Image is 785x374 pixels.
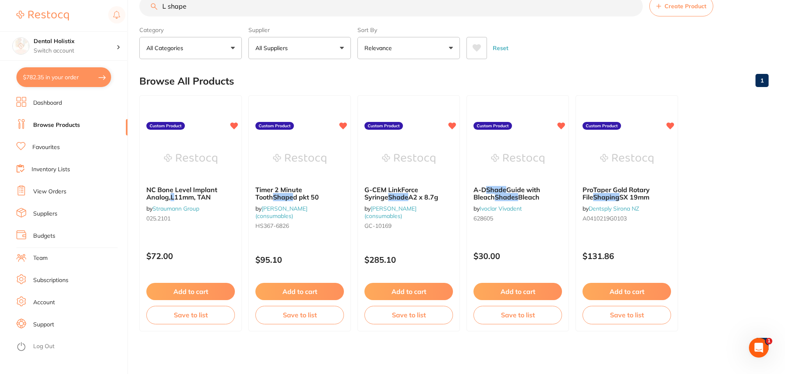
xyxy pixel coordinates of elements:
[33,342,55,351] a: Log Out
[255,186,344,201] b: Timer 2 Minute Tooth Shaped pkt 50
[255,205,307,220] a: [PERSON_NAME] (consumables)
[33,298,55,307] a: Account
[582,205,639,212] span: by
[32,143,60,151] a: Favourites
[16,11,69,21] img: Restocq Logo
[582,283,671,300] button: Add to cart
[33,121,80,129] a: Browse Products
[473,186,540,201] span: Guide with Bleach
[34,47,116,55] p: Switch account
[152,205,199,212] a: Straumann Group
[589,205,639,212] a: Dentsply Sirona NZ
[473,186,562,201] b: A-D Shade Guide with Bleach Shades Bleach
[364,205,416,220] span: by
[582,251,671,261] p: $131.86
[255,255,344,264] p: $95.10
[34,37,116,46] h4: Dental Holistix
[16,340,125,353] button: Log Out
[582,186,650,201] span: ProTaper Gold Rotary File
[582,306,671,324] button: Save to list
[146,205,199,212] span: by
[364,186,418,201] span: G-CEM LinkForce Syringe
[388,193,408,201] em: Shade
[139,76,234,87] h2: Browse All Products
[139,26,242,34] label: Category
[139,37,242,59] button: All Categories
[357,37,460,59] button: Relevance
[33,254,48,262] a: Team
[255,283,344,300] button: Add to cart
[255,122,294,130] label: Custom Product
[33,276,68,285] a: Subscriptions
[619,193,649,201] span: SX 19mm
[473,283,562,300] button: Add to cart
[273,193,293,201] em: Shape
[33,188,66,196] a: View Orders
[164,138,217,179] img: NC Bone Level Implant Analog, L 11mm, TAN
[749,338,769,358] iframe: Intercom live chat
[16,67,111,87] button: $782.35 in your order
[766,338,772,344] span: 1
[582,122,621,130] label: Custom Product
[273,138,326,179] img: Timer 2 Minute Tooth Shaped pkt 50
[255,205,307,220] span: by
[364,306,453,324] button: Save to list
[480,205,522,212] a: Ivoclar Vivadent
[255,306,344,324] button: Save to list
[755,336,769,353] a: 1
[473,215,493,222] span: 628605
[473,251,562,261] p: $30.00
[146,251,235,261] p: $72.00
[600,138,653,179] img: ProTaper Gold Rotary File Shaping SX 19mm
[13,38,29,54] img: Dental Holistix
[146,122,185,130] label: Custom Product
[33,99,62,107] a: Dashboard
[495,193,518,201] em: Shades
[382,138,435,179] img: G-CEM LinkForce Syringe Shade A2 x 8.7g
[473,205,522,212] span: by
[248,26,351,34] label: Supplier
[171,193,174,201] em: L
[518,193,539,201] span: Bleach
[146,283,235,300] button: Add to cart
[582,186,671,201] b: ProTaper Gold Rotary File Shaping SX 19mm
[490,37,511,59] button: Reset
[255,44,291,52] p: All Suppliers
[364,186,453,201] b: G-CEM LinkForce Syringe Shade A2 x 8.7g
[473,122,512,130] label: Custom Product
[364,122,403,130] label: Custom Product
[408,193,438,201] span: A2 x 8.7g
[755,72,769,89] a: 1
[146,44,187,52] p: All Categories
[33,232,55,240] a: Budgets
[486,186,506,194] em: Shade
[255,222,289,229] span: HS367-6826
[146,215,171,222] span: 025.2101
[491,138,544,179] img: A-D Shade Guide with Bleach Shades Bleach
[248,37,351,59] button: All Suppliers
[357,26,460,34] label: Sort By
[32,165,70,174] a: Inventory Lists
[473,186,486,194] span: A-D
[364,44,395,52] p: Relevance
[593,193,619,201] em: Shaping
[174,193,211,201] span: 11mm, TAN
[293,193,319,201] span: d pkt 50
[664,3,706,9] span: Create Product
[364,255,453,264] p: $285.10
[146,186,235,201] b: NC Bone Level Implant Analog, L 11mm, TAN
[473,306,562,324] button: Save to list
[16,6,69,25] a: Restocq Logo
[146,306,235,324] button: Save to list
[364,205,416,220] a: [PERSON_NAME] (consumables)
[582,215,627,222] span: A0410219G0103
[364,283,453,300] button: Add to cart
[255,186,302,201] span: Timer 2 Minute Tooth
[33,210,57,218] a: Suppliers
[146,186,217,201] span: NC Bone Level Implant Analog,
[364,222,391,229] span: GC-10169
[33,321,54,329] a: Support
